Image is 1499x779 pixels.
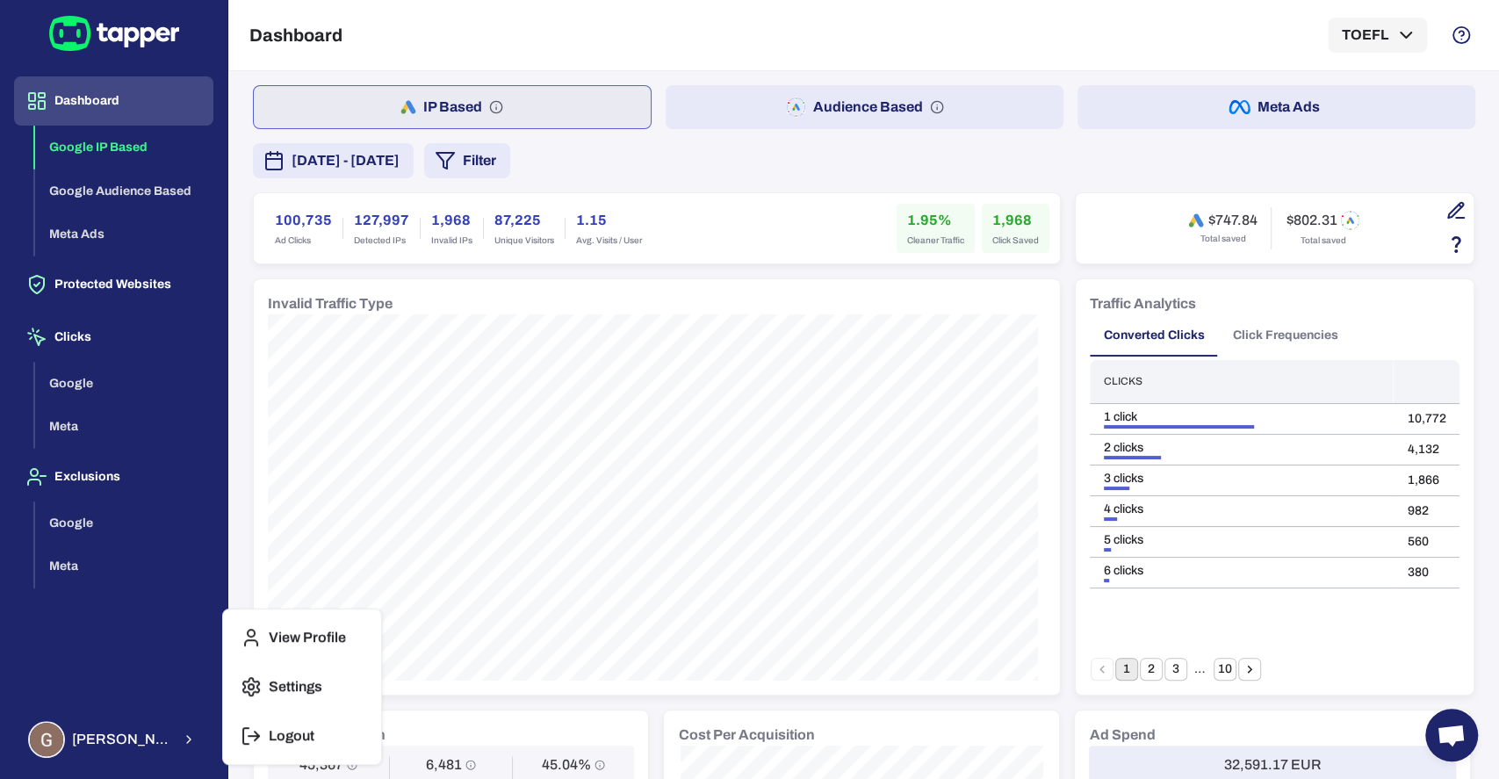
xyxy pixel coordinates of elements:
p: Settings [269,678,322,696]
p: Logout [269,727,314,745]
button: View Profile [230,617,374,659]
button: Settings [230,666,374,708]
button: Logout [230,715,374,757]
p: View Profile [269,629,346,646]
div: Open chat [1425,709,1478,761]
